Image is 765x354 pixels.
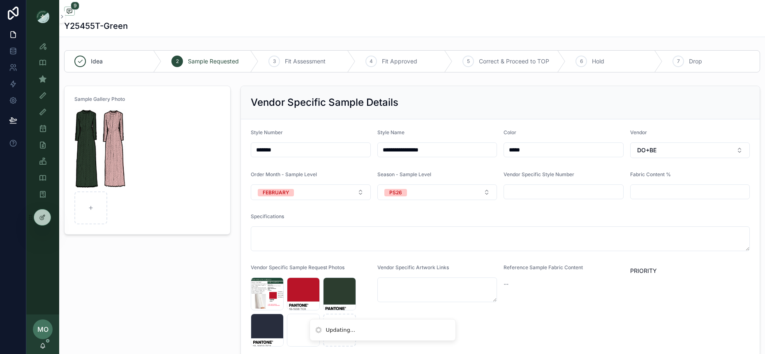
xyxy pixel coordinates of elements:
button: 9 [64,7,75,17]
span: Idea [91,57,103,65]
div: scrollable content [26,33,59,212]
span: -- [504,280,508,288]
span: Color [504,129,516,135]
div: FEBRUARY [263,189,289,196]
span: 2 [176,58,179,65]
span: Fit Assessment [285,57,326,65]
span: Season - Sample Level [377,171,431,177]
span: Fit Approved [382,57,417,65]
span: Vendor Specific Sample Request Photos [251,264,344,270]
span: Correct & Proceed to TOP [479,57,549,65]
span: Sample Requested [188,57,239,65]
span: Fabric Content % [630,171,671,177]
span: MO [37,324,49,334]
span: 4 [370,58,373,65]
span: Style Name [377,129,404,135]
button: Select Button [630,142,750,158]
span: Vendor Specific Artwork Links [377,264,449,270]
span: 7 [677,58,680,65]
h1: Y25455T-Green [64,20,128,32]
span: 9 [71,2,79,10]
img: Screenshot-2025-10-03-at-2.44.01-PM.png [102,109,126,188]
img: App logo [36,10,49,23]
h2: Vendor Specific Sample Details [251,96,398,109]
span: 5 [467,58,470,65]
span: 3 [273,58,276,65]
span: DO+BE [637,146,656,154]
span: Drop [689,57,702,65]
span: Order Month - Sample Level [251,171,317,177]
span: Sample Gallery Photo [74,96,125,102]
span: Vendor Specific Style Number [504,171,574,177]
img: Screenshot-2025-10-02-at-10.10.09-PM.png [74,109,98,188]
span: Hold [592,57,604,65]
span: PRIORITY [630,267,750,275]
div: PS26 [389,189,402,196]
button: Select Button [377,184,497,200]
span: 6 [580,58,583,65]
span: Style Number [251,129,283,135]
span: Reference Sample Fabric Content [504,264,583,270]
span: Specifications [251,213,284,219]
div: Updating... [326,326,356,334]
span: Vendor [630,129,647,135]
button: Select Button [251,184,370,200]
